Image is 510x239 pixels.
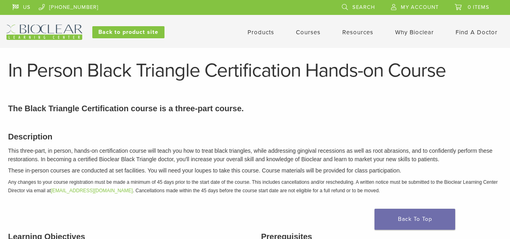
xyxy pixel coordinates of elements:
span: 0 items [468,4,489,10]
span: Search [352,4,375,10]
span: My Account [401,4,439,10]
h3: Description [8,131,502,143]
a: Products [248,29,274,36]
p: This three-part, in person, hands-on certification course will teach you how to treat black trian... [8,147,502,164]
p: These in-person courses are conducted at set facilities. You will need your loupes to take this c... [8,166,502,175]
a: Why Bioclear [395,29,434,36]
em: Any changes to your course registration must be made a minimum of 45 days prior to the start date... [8,179,498,193]
a: Back to product site [92,26,164,38]
h1: In Person Black Triangle Certification Hands-on Course [8,61,502,80]
a: Courses [296,29,321,36]
img: Bioclear [6,25,82,40]
a: Find A Doctor [456,29,498,36]
a: [EMAIL_ADDRESS][DOMAIN_NAME] [51,188,133,193]
a: Back To Top [375,209,455,230]
p: The Black Triangle Certification course is a three-part course. [8,102,502,114]
a: Resources [342,29,373,36]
